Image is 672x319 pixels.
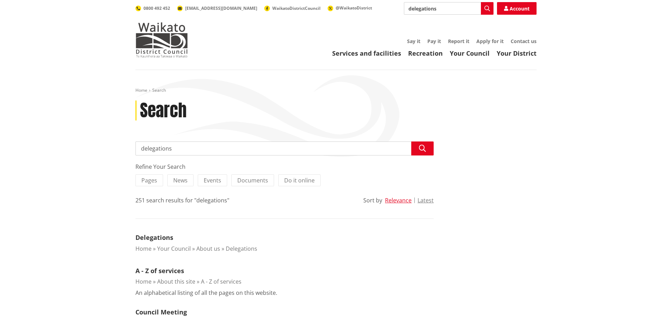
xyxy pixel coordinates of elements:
[135,245,152,252] a: Home
[141,176,157,184] span: Pages
[135,22,188,57] img: Waikato District Council - Te Kaunihera aa Takiwaa o Waikato
[497,49,537,57] a: Your District
[450,49,490,57] a: Your Council
[135,87,147,93] a: Home
[140,100,187,121] h1: Search
[328,5,372,11] a: @WaikatoDistrict
[363,196,382,204] div: Sort by
[135,308,187,316] a: Council Meeting
[497,2,537,15] a: Account
[185,5,257,11] span: [EMAIL_ADDRESS][DOMAIN_NAME]
[135,162,434,171] div: Refine Your Search
[336,5,372,11] span: @WaikatoDistrict
[226,245,257,252] a: Delegations
[448,38,469,44] a: Report it
[135,88,537,93] nav: breadcrumb
[201,278,241,285] a: A - Z of services
[476,38,504,44] a: Apply for it
[204,176,221,184] span: Events
[135,233,173,242] a: Delegations
[408,49,443,57] a: Recreation
[511,38,537,44] a: Contact us
[152,87,166,93] span: Search
[407,38,420,44] a: Say it
[173,176,188,184] span: News
[264,5,321,11] a: WaikatoDistrictCouncil
[135,196,229,204] div: 251 search results for "delegations"
[284,176,315,184] span: Do it online
[135,5,170,11] a: 0800 492 452
[196,245,220,252] a: About us
[157,278,195,285] a: About this site
[404,2,493,15] input: Search input
[135,278,152,285] a: Home
[143,5,170,11] span: 0800 492 452
[135,141,434,155] input: Search input
[272,5,321,11] span: WaikatoDistrictCouncil
[237,176,268,184] span: Documents
[332,49,401,57] a: Services and facilities
[427,38,441,44] a: Pay it
[157,245,191,252] a: Your Council
[135,289,277,297] p: An alphabetical listing of all the pages on this website.
[418,197,434,203] button: Latest
[177,5,257,11] a: [EMAIL_ADDRESS][DOMAIN_NAME]
[135,266,184,275] a: A - Z of services
[385,197,412,203] button: Relevance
